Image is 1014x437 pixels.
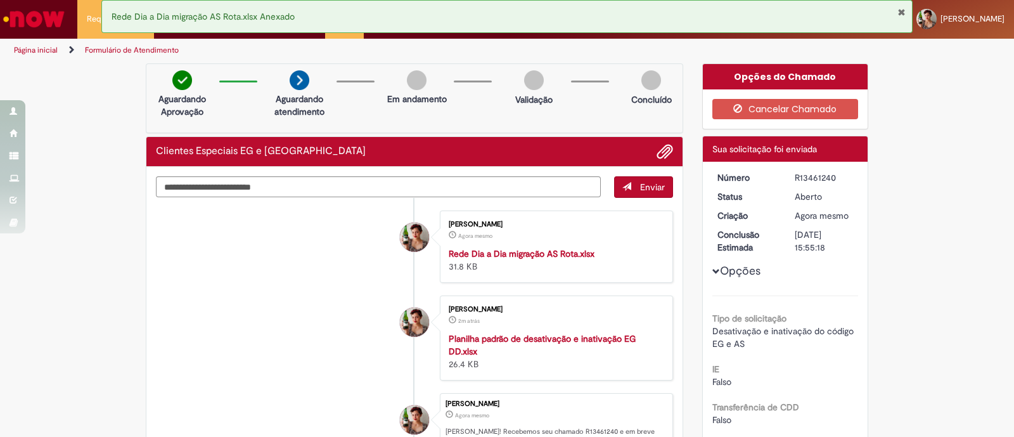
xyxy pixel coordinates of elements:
[449,221,660,228] div: [PERSON_NAME]
[515,93,553,106] p: Validação
[87,13,131,25] span: Requisições
[172,70,192,90] img: check-circle-green.png
[112,11,295,22] span: Rede Dia a Dia migração AS Rota.xlsx Anexado
[290,70,309,90] img: arrow-next.png
[641,70,661,90] img: img-circle-grey.png
[940,13,1004,24] span: [PERSON_NAME]
[795,210,849,221] span: Agora mesmo
[449,248,594,259] a: Rede Dia a Dia migração AS Rota.xlsx
[795,228,854,254] div: [DATE] 15:55:18
[400,308,429,337] div: Bruna Souza De Siqueira
[458,232,492,240] time: 29/08/2025 09:55:44
[387,93,447,105] p: Em andamento
[708,171,786,184] dt: Número
[712,363,719,375] b: IE
[449,247,660,273] div: 31.8 KB
[151,93,213,118] p: Aguardando Aprovação
[795,210,849,221] time: 29/08/2025 09:55:18
[1,6,67,32] img: ServiceNow
[400,223,429,252] div: Bruna Souza De Siqueira
[712,313,786,324] b: Tipo de solicitação
[14,45,58,55] a: Página inicial
[524,70,544,90] img: img-circle-grey.png
[455,412,489,419] time: 29/08/2025 09:55:18
[703,64,868,89] div: Opções do Chamado
[657,143,673,160] button: Adicionar anexos
[708,209,786,222] dt: Criação
[795,190,854,203] div: Aberto
[400,405,429,434] div: Bruna Souza De Siqueira
[10,39,667,62] ul: Trilhas de página
[640,181,665,193] span: Enviar
[708,228,786,254] dt: Conclusão Estimada
[85,45,179,55] a: Formulário de Atendimento
[712,376,731,388] span: Falso
[449,332,660,370] div: 26.4 KB
[446,400,666,408] div: [PERSON_NAME]
[712,325,856,349] span: Desativação e inativação do código EG e AS
[795,209,854,222] div: 29/08/2025 09:55:18
[449,306,660,313] div: [PERSON_NAME]
[458,317,480,325] span: 2m atrás
[712,143,817,155] span: Sua solicitação foi enviada
[712,401,799,413] b: Transferência de CDD
[458,232,492,240] span: Agora mesmo
[407,70,427,90] img: img-circle-grey.png
[712,414,731,426] span: Falso
[795,171,854,184] div: R13461240
[449,333,636,357] a: Planilha padrão de desativação e inativação EG DD.xlsx
[897,7,906,17] button: Fechar Notificação
[708,190,786,203] dt: Status
[455,412,489,419] span: Agora mesmo
[269,93,330,118] p: Aguardando atendimento
[156,146,366,157] h2: Clientes Especiais EG e AS Histórico de tíquete
[458,317,480,325] time: 29/08/2025 09:54:17
[712,99,859,119] button: Cancelar Chamado
[156,176,601,198] textarea: Digite sua mensagem aqui...
[614,176,673,198] button: Enviar
[631,93,672,106] p: Concluído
